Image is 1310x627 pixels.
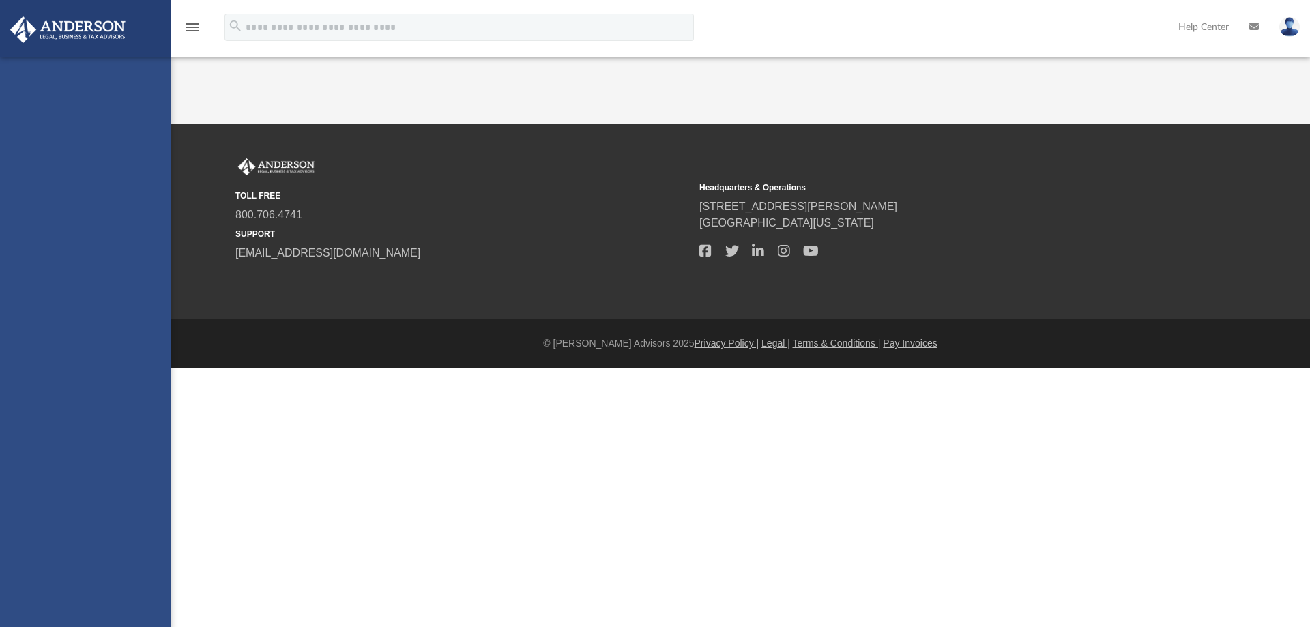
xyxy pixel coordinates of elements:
div: © [PERSON_NAME] Advisors 2025 [171,336,1310,351]
a: 800.706.4741 [235,209,302,220]
a: [EMAIL_ADDRESS][DOMAIN_NAME] [235,247,420,259]
a: Privacy Policy | [695,338,759,349]
a: [GEOGRAPHIC_DATA][US_STATE] [699,217,874,229]
a: Legal | [761,338,790,349]
a: Pay Invoices [883,338,937,349]
img: Anderson Advisors Platinum Portal [6,16,130,43]
a: menu [184,26,201,35]
a: [STREET_ADDRESS][PERSON_NAME] [699,201,897,212]
i: search [228,18,243,33]
a: Terms & Conditions | [793,338,881,349]
img: Anderson Advisors Platinum Portal [235,158,317,176]
i: menu [184,19,201,35]
small: Headquarters & Operations [699,181,1154,194]
small: TOLL FREE [235,190,690,202]
small: SUPPORT [235,228,690,240]
img: User Pic [1279,17,1300,37]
